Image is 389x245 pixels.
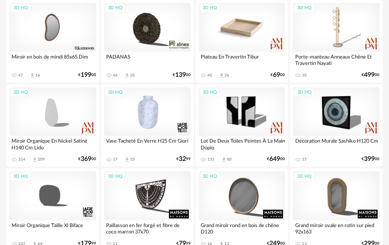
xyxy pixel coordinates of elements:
[124,73,130,78] span: Download icon
[293,136,379,152] div: Décoration Murale Sashiko H120 Cm
[302,157,306,162] div: 15
[81,157,91,162] span: 369
[176,157,191,162] div: € 99
[10,172,31,182] div: 3D HQ
[101,84,194,167] a: 3D HQ Vase Tacheté En Verre H25 Cm Giori 17 Download icon 10 €3299
[173,73,191,78] div: € 00
[10,52,96,68] div: Miroir en bois de mindi 85x65 Dim
[219,73,224,78] span: Download icon
[130,157,135,162] div: 10
[199,220,285,236] div: Grand miroir rond en bois de chêne D120
[104,52,191,68] div: PADANAS
[29,73,35,78] span: Download icon
[290,84,383,167] a: 3D HQ Décoration Murale Sashiko H120 Cm 15 €39900
[10,88,31,98] div: 3D HQ
[104,136,191,152] div: Vase Tacheté En Verre H25 Cm Giori
[199,136,285,152] div: Lot De Deux Toiles Peintes À La Main Dopio
[78,157,96,162] div: € 00
[221,157,227,163] span: Download icon
[105,172,126,182] div: 3D HQ
[105,3,126,13] div: 3D HQ
[362,73,379,78] div: € 00
[195,84,288,167] a: 3D HQ Lot De Deux Toiles Peintes À La Main Dopio 135 Download icon 80 €64900
[271,73,285,78] div: € 00
[105,88,126,98] div: 3D HQ
[104,220,191,236] div: Paillasson en fer forgé et fibre de coco marron 37x70
[267,157,285,162] div: € 00
[6,84,99,167] a: 3D HQ Miroir Organique En Nickel Satiné H140 Cm Lido 314 Download icon 209 €36900
[113,157,118,162] div: 17
[207,73,212,78] div: 40
[273,73,280,78] span: 69
[78,73,96,78] div: € 00
[35,73,40,78] div: 16
[227,157,232,162] div: 80
[269,157,280,162] span: 649
[199,88,221,98] div: 3D HQ
[199,52,285,68] div: Plateau En Travertin Tibur
[32,157,38,163] span: Download icon
[18,73,23,78] div: 47
[302,73,306,78] div: 10
[293,88,315,98] div: 3D HQ
[293,220,379,236] div: Grand miroir ovale en rotin sur pied 92x163
[18,157,25,162] div: 314
[38,157,45,162] div: 209
[362,157,379,162] div: € 00
[364,73,375,78] span: 499
[293,3,315,13] div: 3D HQ
[293,172,315,182] div: 3D HQ
[207,157,215,162] div: 135
[124,157,130,163] span: Download icon
[199,3,221,13] div: 3D HQ
[199,172,221,182] div: 3D HQ
[113,73,118,78] div: 46
[179,157,186,162] span: 32
[10,3,31,13] div: 3D HQ
[364,157,375,162] span: 399
[81,73,91,78] span: 199
[10,136,96,152] div: Miroir Organique En Nickel Satiné H140 Cm Lido
[293,52,379,68] div: Porte-manteau Anneaux Chêne Et Travertin Nayati
[224,73,229,78] div: 26
[10,220,96,236] div: Miroir Organique Taille Xl Biface
[130,73,135,78] div: 20
[175,73,186,78] span: 139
